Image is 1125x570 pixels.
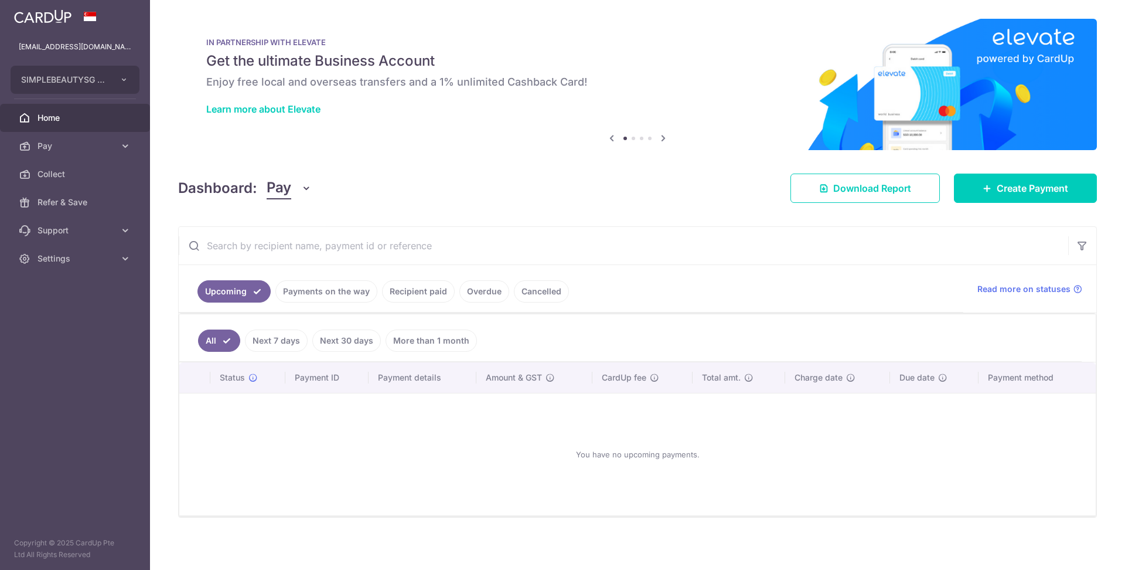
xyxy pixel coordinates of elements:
[979,362,1096,393] th: Payment method
[386,330,477,352] a: More than 1 month
[178,19,1097,150] img: Renovation banner
[954,174,1097,203] a: Create Payment
[14,9,71,23] img: CardUp
[267,177,312,199] button: Pay
[21,74,108,86] span: SIMPLEBEAUTYSG PTE. LTD.
[37,196,115,208] span: Refer & Save
[37,168,115,180] span: Collect
[179,227,1068,264] input: Search by recipient name, payment id or reference
[977,283,1071,295] span: Read more on statuses
[459,280,509,303] a: Overdue
[178,178,257,199] h4: Dashboard:
[220,372,245,384] span: Status
[275,280,377,303] a: Payments on the way
[37,112,115,124] span: Home
[312,330,381,352] a: Next 30 days
[37,253,115,264] span: Settings
[899,372,935,384] span: Due date
[206,38,1069,47] p: IN PARTNERSHIP WITH ELEVATE
[702,372,741,384] span: Total amt.
[486,372,542,384] span: Amount & GST
[193,403,1082,506] div: You have no upcoming payments.
[206,75,1069,89] h6: Enjoy free local and overseas transfers and a 1% unlimited Cashback Card!
[267,177,291,199] span: Pay
[514,280,569,303] a: Cancelled
[245,330,308,352] a: Next 7 days
[19,41,131,53] p: [EMAIL_ADDRESS][DOMAIN_NAME]
[206,52,1069,70] h5: Get the ultimate Business Account
[206,103,321,115] a: Learn more about Elevate
[37,140,115,152] span: Pay
[285,362,369,393] th: Payment ID
[198,330,240,352] a: All
[369,362,476,393] th: Payment details
[977,283,1082,295] a: Read more on statuses
[795,372,843,384] span: Charge date
[197,280,271,303] a: Upcoming
[37,225,115,236] span: Support
[833,181,911,195] span: Download Report
[997,181,1068,195] span: Create Payment
[602,372,646,384] span: CardUp fee
[382,280,455,303] a: Recipient paid
[790,174,940,203] a: Download Report
[11,66,139,94] button: SIMPLEBEAUTYSG PTE. LTD.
